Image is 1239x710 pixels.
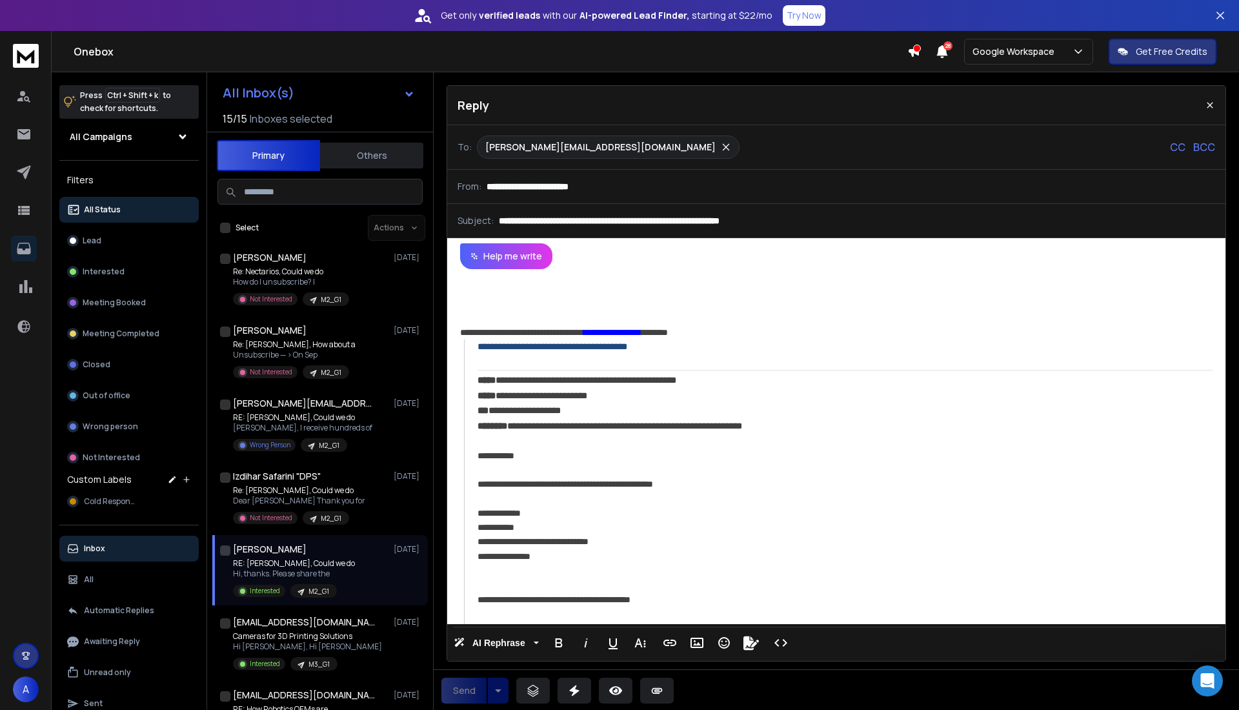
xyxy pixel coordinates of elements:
p: Automatic Replies [84,605,154,616]
p: [DATE] [394,544,423,554]
p: Press to check for shortcuts. [80,89,171,115]
button: Wrong person [59,414,199,440]
button: Unread only [59,660,199,685]
h1: All Campaigns [70,130,132,143]
h1: [PERSON_NAME][EMAIL_ADDRESS][PERSON_NAME][DOMAIN_NAME] [233,397,375,410]
p: Unsubscribe — > On Sep [233,350,356,360]
p: Hi, thanks. Please share the [233,569,355,579]
p: M2_G1 [319,441,339,451]
p: To: [458,141,472,154]
button: All Status [59,197,199,223]
button: Help me write [460,243,552,269]
button: Underline (Ctrl+U) [601,630,625,656]
h3: Inboxes selected [250,111,332,127]
p: Interested [83,267,125,277]
p: M2_G1 [321,295,341,305]
p: Get only with our starting at $22/mo [441,9,772,22]
button: Code View [769,630,793,656]
button: Emoticons [712,630,736,656]
strong: verified leads [479,9,540,22]
p: Re: [PERSON_NAME], How about a [233,340,356,350]
p: Reply [458,96,489,114]
p: [DATE] [394,398,423,409]
p: Meeting Booked [83,298,146,308]
p: [DATE] [394,617,423,627]
button: AI Rephrase [451,630,541,656]
p: Lead [83,236,101,246]
p: Re: [PERSON_NAME], Could we do [233,485,365,496]
button: Awaiting Reply [59,629,199,654]
p: Not Interested [250,294,292,304]
p: Wrong Person [250,440,290,450]
button: Automatic Replies [59,598,199,624]
h1: [PERSON_NAME] [233,324,307,337]
button: Interested [59,259,199,285]
p: M3_G1 [308,660,330,669]
p: Dear [PERSON_NAME] Thank you for [233,496,365,506]
p: Closed [83,360,110,370]
h1: [EMAIL_ADDRESS][DOMAIN_NAME] +1 [233,616,375,629]
span: Ctrl + Shift + k [105,88,160,103]
p: Google Workspace [972,45,1060,58]
h1: [EMAIL_ADDRESS][DOMAIN_NAME] [233,689,375,702]
button: Others [320,141,423,170]
p: [DATE] [394,471,423,482]
button: A [13,676,39,702]
button: Out of office [59,383,199,409]
p: [PERSON_NAME], I receive hundreds of [233,423,372,433]
button: Closed [59,352,199,378]
span: Cold Response [84,496,139,507]
button: Meeting Completed [59,321,199,347]
div: Open Intercom Messenger [1192,665,1223,696]
button: All Inbox(s) [212,80,425,106]
button: Cold Response [59,489,199,514]
button: Insert Image (Ctrl+P) [685,630,709,656]
p: Hi [PERSON_NAME], Hi [PERSON_NAME] [233,642,382,652]
p: How do I unsubscribe? I [233,277,349,287]
button: Bold (Ctrl+B) [547,630,571,656]
p: CC [1170,139,1185,155]
p: Re: Nectarios, Could we do [233,267,349,277]
p: All Status [84,205,121,215]
button: Lead [59,228,199,254]
p: Wrong person [83,421,138,432]
p: Not Interested [83,452,140,463]
button: Signature [739,630,763,656]
span: 28 [943,41,952,50]
p: [DATE] [394,325,423,336]
button: All Campaigns [59,124,199,150]
p: All [84,574,94,585]
p: Interested [250,659,280,669]
button: More Text [628,630,652,656]
button: Inbox [59,536,199,562]
h1: Onebox [74,44,907,59]
p: M2_G1 [321,368,341,378]
p: Sent [84,698,103,709]
p: BCC [1193,139,1215,155]
button: Get Free Credits [1109,39,1216,65]
img: logo [13,44,39,68]
p: Subject: [458,214,494,227]
h1: [PERSON_NAME] [233,251,307,264]
p: Unread only [84,667,131,678]
span: 15 / 15 [223,111,247,127]
p: Inbox [84,543,105,554]
h3: Custom Labels [67,473,132,486]
p: [DATE] [394,690,423,700]
p: Not Interested [250,513,292,523]
h1: [PERSON_NAME] [233,543,307,556]
button: Insert Link (Ctrl+K) [658,630,682,656]
button: Italic (Ctrl+I) [574,630,598,656]
span: AI Rephrase [470,638,528,649]
p: Interested [250,586,280,596]
p: Meeting Completed [83,329,159,339]
label: Select [236,223,259,233]
h1: All Inbox(s) [223,86,294,99]
h3: Filters [59,171,199,189]
p: [PERSON_NAME][EMAIL_ADDRESS][DOMAIN_NAME] [485,141,716,154]
p: Out of office [83,391,130,401]
p: Not Interested [250,367,292,377]
button: All [59,567,199,593]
